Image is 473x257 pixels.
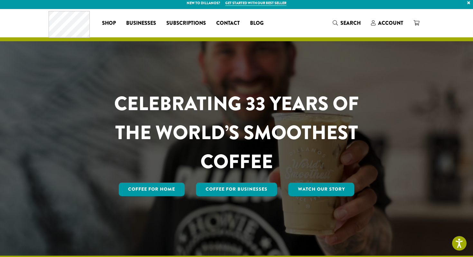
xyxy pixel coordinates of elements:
[166,19,206,27] span: Subscriptions
[225,0,286,6] a: Get started with our best seller
[216,19,240,27] span: Contact
[196,183,277,196] a: Coffee For Businesses
[126,19,156,27] span: Businesses
[340,19,361,27] span: Search
[97,18,121,28] a: Shop
[95,89,378,176] h1: CELEBRATING 33 YEARS OF THE WORLD’S SMOOTHEST COFFEE
[250,19,264,27] span: Blog
[288,183,355,196] a: Watch Our Story
[119,183,185,196] a: Coffee for Home
[102,19,116,27] span: Shop
[328,18,366,28] a: Search
[378,19,403,27] span: Account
